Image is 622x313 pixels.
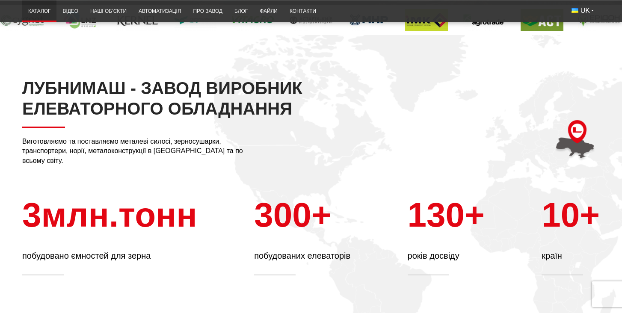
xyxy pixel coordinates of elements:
[581,6,590,15] span: UK
[22,137,249,165] p: Виготовляємо та поставляємо металеві силосі, зерносушарки, транспортери, норії, металоконструкції...
[228,3,254,20] a: Блог
[408,196,465,234] span: 130
[542,191,600,239] div: +
[566,3,600,18] button: UK
[572,8,578,13] img: Українська
[22,191,197,239] div: млн.тонн
[187,3,228,20] a: Про завод
[22,78,339,128] h2: ЛУБНИМАШ - ЗАВОД ВИРОБНИК ЕЛЕВАТОРНОГО ОБЛАДНАННЯ
[22,251,151,260] span: побудовано ємностей для зерна
[56,3,84,20] a: Відео
[542,196,580,234] span: 10
[284,3,322,20] a: Контакти
[408,191,485,239] div: +
[542,251,562,260] span: країн
[84,3,133,20] a: Наші об’єкти
[254,3,284,20] a: Файли
[133,3,187,20] a: Автоматизація
[254,251,350,260] span: побудованих елеваторів
[254,196,311,234] span: 300
[254,191,350,239] div: +
[22,196,41,234] span: 3
[22,3,56,20] a: Каталог
[408,251,459,260] span: років досвіду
